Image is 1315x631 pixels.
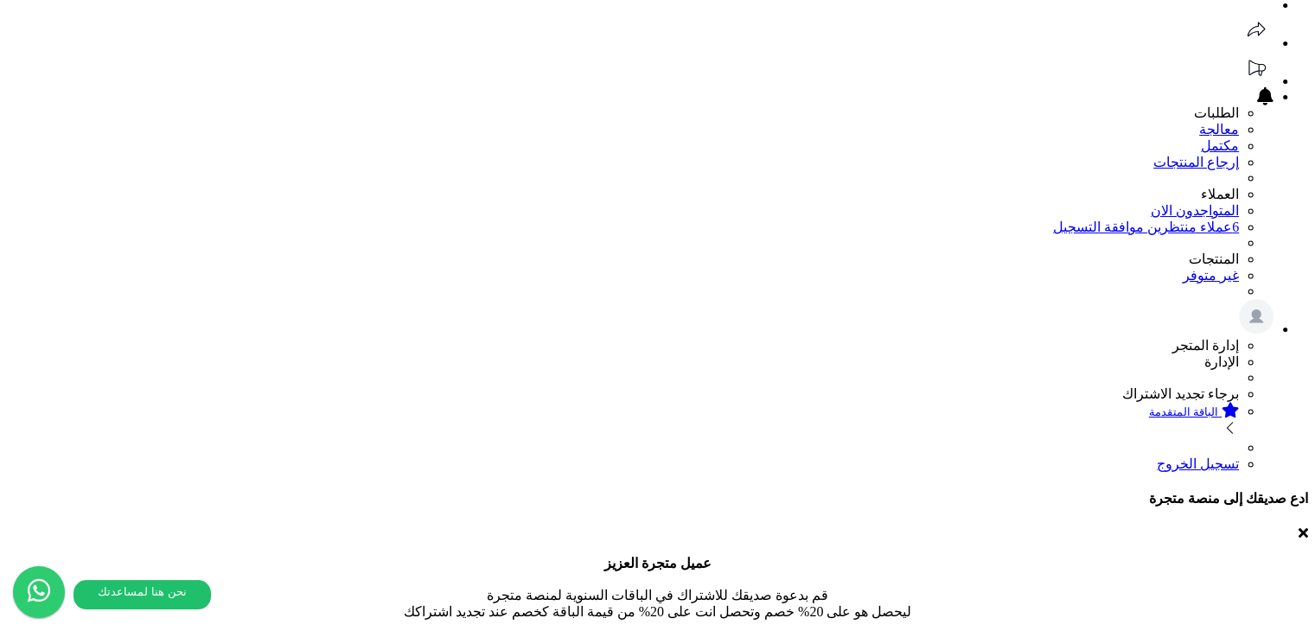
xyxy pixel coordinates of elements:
[7,121,1239,137] a: معالجة
[1157,456,1239,471] a: تسجيل الخروج
[1151,203,1239,218] a: المتواجدون الان
[1239,73,1274,88] a: تحديثات المنصة
[1153,155,1239,169] a: إرجاع المنتجات
[1172,338,1239,353] span: إدارة المتجر
[604,556,712,570] b: عميل متجرة العزيز
[7,105,1239,121] li: الطلبات
[1149,405,1218,418] small: الباقة المتقدمة
[7,490,1308,507] h4: ادع صديقك إلى منصة متجرة
[7,251,1239,267] li: المنتجات
[7,402,1239,440] a: الباقة المتقدمة
[7,186,1239,202] li: العملاء
[1053,220,1239,234] a: 6عملاء منتظرين موافقة التسجيل
[7,386,1239,402] li: برجاء تجديد الاشتراك
[1201,138,1239,153] a: مكتمل
[7,354,1239,370] li: الإدارة
[1183,268,1239,283] a: غير متوفر
[1232,220,1239,234] span: 6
